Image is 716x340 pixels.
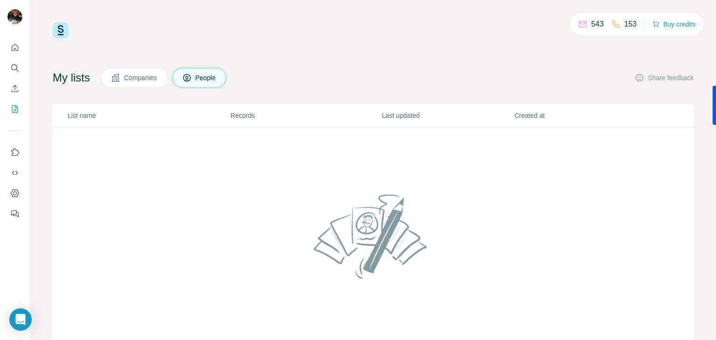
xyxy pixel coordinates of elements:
button: Quick start [7,39,22,56]
img: No lists found [310,186,437,286]
button: Search [7,60,22,76]
p: Created at [514,111,646,120]
h4: My lists [53,70,90,85]
button: Dashboard [7,185,22,202]
p: List name [68,111,230,120]
button: Feedback [7,205,22,222]
img: Avatar [7,9,22,24]
div: Open Intercom Messenger [9,308,32,331]
img: Surfe Logo [53,22,69,38]
p: 153 [624,19,637,30]
span: Companies [124,73,158,82]
button: My lists [7,101,22,117]
p: Records [231,111,381,120]
button: Share feedback [635,73,694,82]
button: Use Surfe API [7,164,22,181]
p: Last updated [382,111,513,120]
p: 543 [591,19,604,30]
button: Enrich CSV [7,80,22,97]
button: Use Surfe on LinkedIn [7,144,22,161]
button: Buy credits [652,18,695,31]
span: People [195,73,217,82]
